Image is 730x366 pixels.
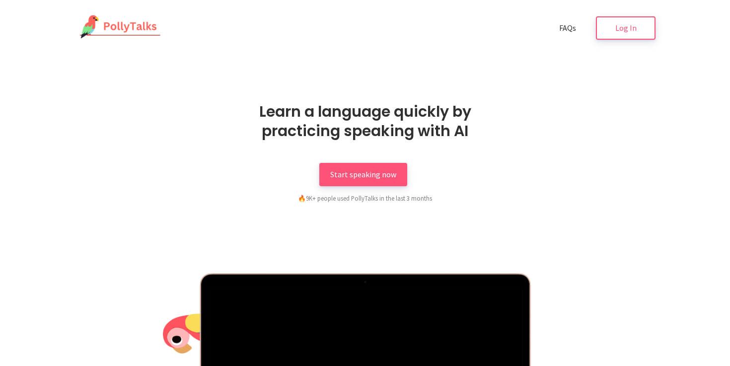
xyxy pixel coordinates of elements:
[615,23,637,33] span: Log In
[246,193,484,203] div: 9K+ people used PollyTalks in the last 3 months
[596,16,656,40] a: Log In
[548,16,587,40] a: FAQs
[319,163,407,186] a: Start speaking now
[559,23,576,33] span: FAQs
[330,169,396,179] span: Start speaking now
[228,102,502,141] h1: Learn a language quickly by practicing speaking with AI
[74,15,161,40] img: PollyTalks Logo
[298,194,306,202] span: fire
